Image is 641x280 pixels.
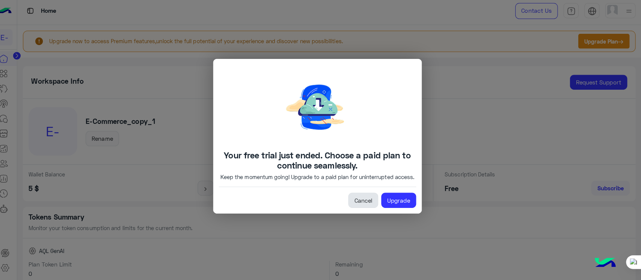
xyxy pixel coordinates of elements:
a: Upgrade [384,193,418,208]
img: Downloading.png [264,66,377,151]
h4: Your free trial just ended. Choose a paid plan to continue seamlessly. [223,151,418,171]
p: Keep the momentum going! Upgrade to a paid plan for uninterrupted access. [225,174,416,182]
img: hulul-logo.png [592,250,618,276]
a: Cancel [351,193,381,208]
